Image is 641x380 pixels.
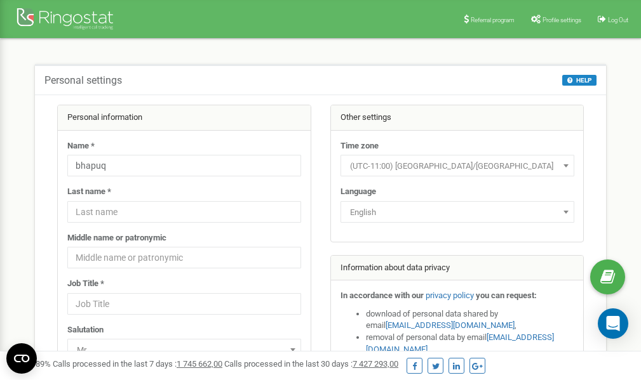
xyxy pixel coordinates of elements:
[353,359,398,369] u: 7 427 293,00
[341,155,574,176] span: (UTC-11:00) Pacific/Midway
[562,75,597,86] button: HELP
[67,201,301,223] input: Last name
[67,324,104,336] label: Salutation
[67,155,301,176] input: Name
[345,204,570,221] span: English
[543,16,581,23] span: Profile settings
[67,186,111,198] label: Last name *
[67,293,301,315] input: Job Title
[53,359,222,369] span: Calls processed in the last 7 days :
[67,247,301,268] input: Middle name or patronymic
[341,291,424,300] strong: In accordance with our
[224,359,398,369] span: Calls processed in the last 30 days :
[58,105,311,131] div: Personal information
[345,157,570,175] span: (UTC-11:00) Pacific/Midway
[177,359,222,369] u: 1 745 662,00
[44,75,122,86] h5: Personal settings
[67,140,95,152] label: Name *
[366,308,574,332] li: download of personal data shared by email ,
[366,332,574,355] li: removal of personal data by email ,
[67,278,104,290] label: Job Title *
[426,291,474,300] a: privacy policy
[341,186,376,198] label: Language
[471,16,515,23] span: Referral program
[341,140,379,152] label: Time zone
[331,105,584,131] div: Other settings
[598,308,628,339] div: Open Intercom Messenger
[608,16,628,23] span: Log Out
[6,343,37,374] button: Open CMP widget
[67,232,166,244] label: Middle name or patronymic
[331,256,584,281] div: Information about data privacy
[386,320,515,330] a: [EMAIL_ADDRESS][DOMAIN_NAME]
[341,201,574,223] span: English
[72,341,297,359] span: Mr.
[476,291,537,300] strong: you can request:
[67,339,301,360] span: Mr.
